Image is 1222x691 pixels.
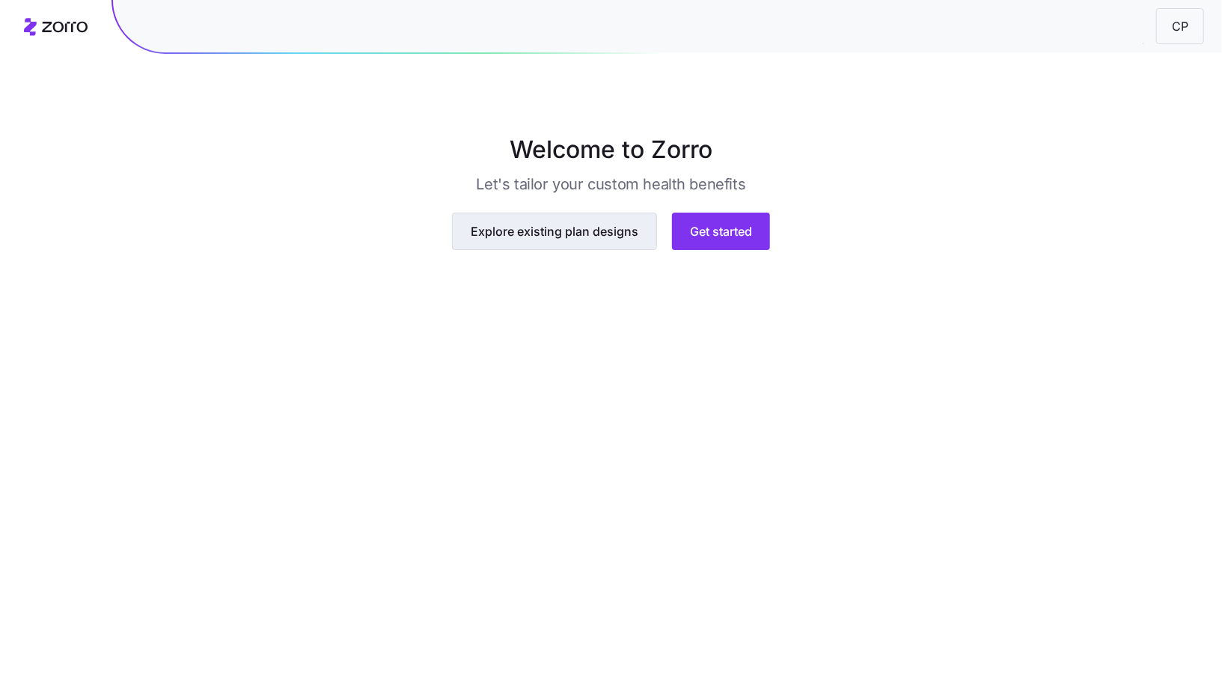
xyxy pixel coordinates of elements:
h3: Let's tailor your custom health benefits [476,174,745,195]
h1: Welcome to Zorro [240,132,983,168]
button: Get started [672,231,770,269]
button: Explore existing plan designs [452,231,657,269]
span: Get started [690,241,752,259]
span: Explore existing plan designs [471,241,638,259]
img: stellaHeroImage [299,201,923,219]
span: CP [1160,17,1200,36]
